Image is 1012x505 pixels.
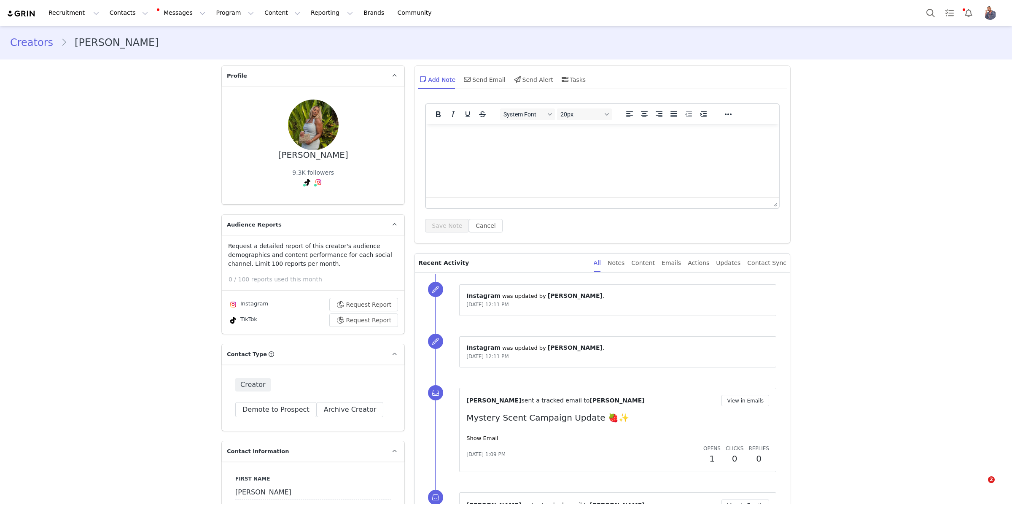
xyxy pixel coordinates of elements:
button: Reveal or hide additional toolbar items [721,108,735,120]
span: Instagram [466,292,501,299]
span: [PERSON_NAME] [589,397,644,404]
span: [DATE] 1:09 PM [466,451,506,458]
button: Font sizes [557,108,612,120]
span: 2 [988,476,995,483]
span: Instagram [466,344,501,351]
a: Brands [358,3,392,22]
p: Mystery Scent Campaign Update 🍓✨ [466,411,769,424]
button: Fonts [500,108,555,120]
span: [PERSON_NAME] [548,292,603,299]
button: Strikethrough [475,108,490,120]
span: Opens [703,446,721,451]
span: [PERSON_NAME] [466,397,521,404]
h2: 0 [726,452,743,465]
div: Send Alert [512,69,553,89]
div: Contact Sync [747,254,786,273]
button: Content [259,3,305,22]
p: Request a detailed report of this creator's audience demographics and content performance for eac... [228,242,398,268]
button: Align center [637,108,651,120]
button: Archive Creator [317,402,384,417]
div: Content [631,254,655,273]
button: Reporting [306,3,358,22]
span: System Font [503,111,545,118]
h2: 0 [748,452,769,465]
button: Justify [667,108,681,120]
img: instagram.svg [230,301,237,308]
button: View in Emails [721,395,769,406]
button: Italic [446,108,460,120]
div: Send Email [462,69,506,89]
span: Contact Type [227,350,267,359]
button: Increase indent [696,108,711,120]
div: [PERSON_NAME] [278,150,348,160]
p: ⁨ ⁩ was updated by ⁨ ⁩. [466,292,769,300]
label: First Name [235,475,391,483]
span: Replies [748,446,769,451]
div: Add Note [418,69,455,89]
span: Clicks [726,446,743,451]
button: Decrease indent [681,108,696,120]
span: sent a tracked email to [521,397,589,404]
button: Request Report [329,313,398,327]
button: Underline [460,108,475,120]
button: Align left [622,108,637,120]
img: 5fd0076a-d08d-4d29-9de7-be682667c1a4.jpg [288,100,339,150]
div: Actions [688,254,709,273]
span: Audience Reports [227,221,282,229]
div: Emails [662,254,681,273]
button: Demote to Prospect [235,402,317,417]
a: Show Email [466,435,498,441]
img: 01054dcf-09b0-45b2-b798-8d9777a9eb95.jpg [983,6,997,20]
button: Contacts [105,3,153,22]
h2: 1 [703,452,721,465]
button: Cancel [469,219,502,232]
div: 9.3K followers [292,168,334,177]
a: Community [393,3,441,22]
img: grin logo [7,10,36,18]
button: Profile [978,6,1005,20]
div: TikTok [228,315,257,325]
button: Bold [431,108,445,120]
span: Contact Information [227,447,289,456]
div: Instagram [228,300,268,310]
div: Tasks [560,69,586,89]
div: Press the Up and Down arrow keys to resize the editor. [770,198,779,208]
button: Recruitment [43,3,104,22]
img: instagram.svg [315,179,322,186]
div: All [594,254,601,273]
button: Align right [652,108,666,120]
a: Creators [10,35,61,50]
span: [DATE] 12:11 PM [466,302,509,308]
button: Request Report [329,298,398,311]
span: [DATE] 12:11 PM [466,354,509,359]
iframe: Intercom live chat [971,476,991,497]
iframe: Rich Text Area [426,124,779,197]
span: [PERSON_NAME] [548,344,603,351]
a: Tasks [940,3,959,22]
span: 20px [560,111,602,118]
button: Program [211,3,259,22]
span: Profile [227,72,247,80]
button: Save Note [425,219,469,232]
div: Updates [716,254,740,273]
button: Notifications [959,3,978,22]
div: Notes [608,254,624,273]
button: Search [921,3,940,22]
p: 0 / 100 reports used this month [229,275,404,284]
button: Messages [153,3,210,22]
p: ⁨ ⁩ was updated by ⁨ ⁩. [466,343,769,352]
p: Recent Activity [418,254,587,272]
span: Creator [235,378,271,392]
